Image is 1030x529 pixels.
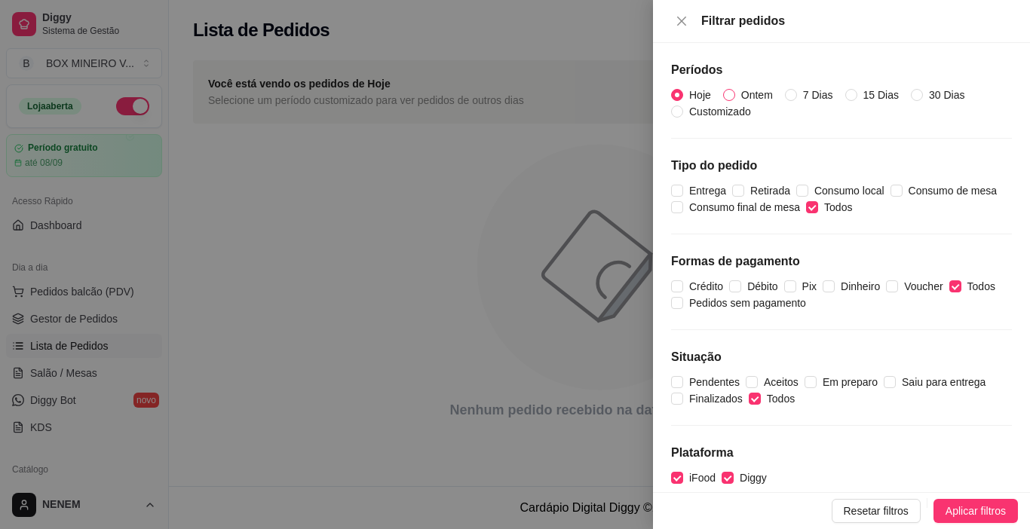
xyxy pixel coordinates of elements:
[761,390,801,407] span: Todos
[896,374,992,390] span: Saiu para entrega
[683,103,757,120] span: Customizado
[683,182,732,199] span: Entrega
[683,374,746,390] span: Pendentes
[961,278,1001,295] span: Todos
[683,87,717,103] span: Hoje
[933,499,1018,523] button: Aplicar filtros
[844,503,909,519] span: Resetar filtros
[671,61,1012,79] h5: Períodos
[671,252,1012,271] h5: Formas de pagamento
[817,374,884,390] span: Em preparo
[832,499,921,523] button: Resetar filtros
[903,182,1004,199] span: Consumo de mesa
[683,278,729,295] span: Crédito
[923,87,970,103] span: 30 Dias
[796,278,823,295] span: Pix
[797,87,839,103] span: 7 Dias
[758,374,805,390] span: Aceitos
[734,469,773,486] span: Diggy
[857,87,905,103] span: 15 Dias
[671,157,1012,175] h5: Tipo do pedido
[683,295,812,311] span: Pedidos sem pagamento
[744,182,796,199] span: Retirada
[735,87,779,103] span: Ontem
[671,14,692,29] button: Close
[835,278,886,295] span: Dinheiro
[671,444,1012,462] h5: Plataforma
[676,15,688,27] span: close
[671,348,1012,366] h5: Situação
[683,199,806,216] span: Consumo final de mesa
[898,278,949,295] span: Voucher
[701,12,1012,30] div: Filtrar pedidos
[741,278,783,295] span: Débito
[946,503,1006,519] span: Aplicar filtros
[683,469,722,486] span: iFood
[683,390,749,407] span: Finalizados
[808,182,891,199] span: Consumo local
[818,199,858,216] span: Todos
